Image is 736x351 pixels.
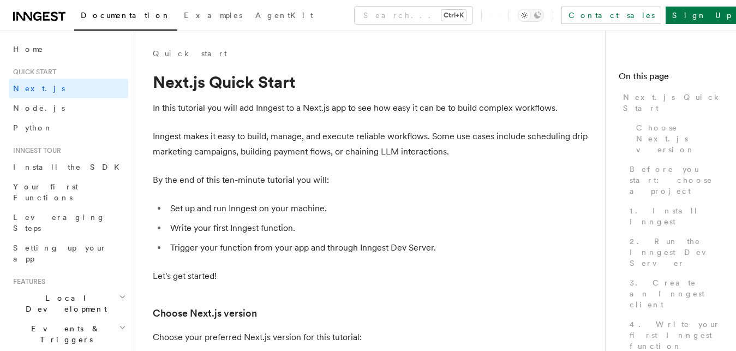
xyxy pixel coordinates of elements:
[632,118,723,159] a: Choose Next.js version
[167,240,589,255] li: Trigger your function from your app and through Inngest Dev Server.
[9,146,61,155] span: Inngest tour
[630,277,723,310] span: 3. Create an Inngest client
[625,231,723,273] a: 2. Run the Inngest Dev Server
[9,323,119,345] span: Events & Triggers
[9,288,128,319] button: Local Development
[153,330,589,345] p: Choose your preferred Next.js version for this tutorial:
[153,72,589,92] h1: Next.js Quick Start
[9,39,128,59] a: Home
[153,172,589,188] p: By the end of this ten-minute tutorial you will:
[153,48,227,59] a: Quick start
[9,277,45,286] span: Features
[13,44,44,55] span: Home
[561,7,661,24] a: Contact sales
[9,319,128,349] button: Events & Triggers
[13,84,65,93] span: Next.js
[9,177,128,207] a: Your first Functions
[630,164,723,197] span: Before you start: choose a project
[81,11,171,20] span: Documentation
[167,221,589,236] li: Write your first Inngest function.
[625,273,723,314] a: 3. Create an Inngest client
[13,243,107,263] span: Setting up your app
[623,92,723,114] span: Next.js Quick Start
[636,122,723,155] span: Choose Next.js version
[9,207,128,238] a: Leveraging Steps
[153,100,589,116] p: In this tutorial you will add Inngest to a Next.js app to see how easy it can be to build complex...
[153,129,589,159] p: Inngest makes it easy to build, manage, and execute reliable workflows. Some use cases include sc...
[13,213,105,233] span: Leveraging Steps
[9,68,56,76] span: Quick start
[619,87,723,118] a: Next.js Quick Start
[13,123,53,132] span: Python
[9,98,128,118] a: Node.js
[13,182,78,202] span: Your first Functions
[74,3,177,31] a: Documentation
[625,159,723,201] a: Before you start: choose a project
[153,306,257,321] a: Choose Next.js version
[625,201,723,231] a: 1. Install Inngest
[355,7,472,24] button: Search...Ctrl+K
[630,236,723,269] span: 2. Run the Inngest Dev Server
[167,201,589,216] li: Set up and run Inngest on your machine.
[9,79,128,98] a: Next.js
[9,118,128,138] a: Python
[9,157,128,177] a: Install the SDK
[518,9,544,22] button: Toggle dark mode
[13,163,126,171] span: Install the SDK
[255,11,313,20] span: AgentKit
[9,238,128,269] a: Setting up your app
[630,205,723,227] span: 1. Install Inngest
[441,10,466,21] kbd: Ctrl+K
[177,3,249,29] a: Examples
[13,104,65,112] span: Node.js
[249,3,320,29] a: AgentKit
[9,293,119,314] span: Local Development
[619,70,723,87] h4: On this page
[184,11,242,20] span: Examples
[153,269,589,284] p: Let's get started!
